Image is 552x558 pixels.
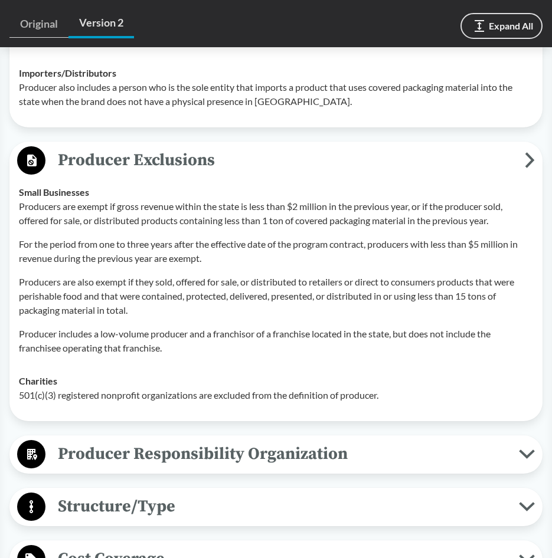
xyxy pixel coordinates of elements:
[460,13,543,39] button: Expand All
[19,67,116,78] strong: Importers/​Distributors
[19,186,89,198] strong: Small Businesses
[14,146,538,176] button: Producer Exclusions
[19,375,57,386] strong: Charities
[9,11,68,38] a: Original
[45,493,519,520] span: Structure/Type
[14,492,538,522] button: Structure/Type
[45,147,525,173] span: Producer Exclusions
[19,237,533,265] p: For the period from one to three years after the effective date of the program contract, producer...
[68,9,134,38] a: Version 2
[19,199,533,228] p: Producers are exempt if gross revenue within the state is less than $2 million in the previous ye...
[19,388,533,402] p: 501(c)(3) registered nonprofit organizations are excluded from the definition of producer.
[45,441,519,467] span: Producer Responsibility Organization
[19,327,533,355] p: Producer includes a low-volume producer and a franchisor of a franchise located in the state, but...
[14,439,538,470] button: Producer Responsibility Organization
[19,80,533,109] p: Producer also includes a person who is the sole entity that imports a product that uses covered p...
[19,275,533,317] p: Producers are also exempt if they sold, offered for sale, or distributed to retailers or direct t...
